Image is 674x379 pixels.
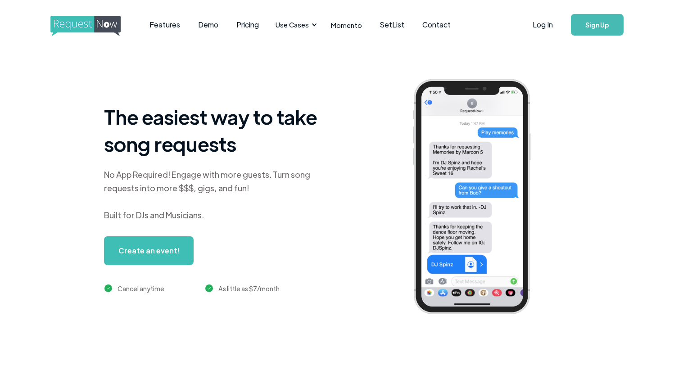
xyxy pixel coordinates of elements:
div: Use Cases [270,11,320,39]
a: home [50,16,118,34]
a: Demo [189,11,227,39]
a: Features [140,11,189,39]
a: Log In [524,9,562,41]
img: green checkmark [104,284,112,292]
h1: The easiest way to take song requests [104,103,329,157]
a: Sign Up [571,14,624,36]
div: Use Cases [276,20,309,30]
img: requestnow logo [50,16,137,36]
a: Pricing [227,11,268,39]
div: As little as $7/month [218,283,280,294]
div: Cancel anytime [118,283,164,294]
a: Contact [413,11,460,39]
a: SetList [371,11,413,39]
a: Create an event! [104,236,194,265]
a: Momento [322,12,371,38]
div: No App Required! Engage with more guests. Turn song requests into more $$$, gigs, and fun! Built ... [104,168,329,222]
img: iphone screenshot [403,73,555,324]
img: green checkmark [205,284,213,292]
